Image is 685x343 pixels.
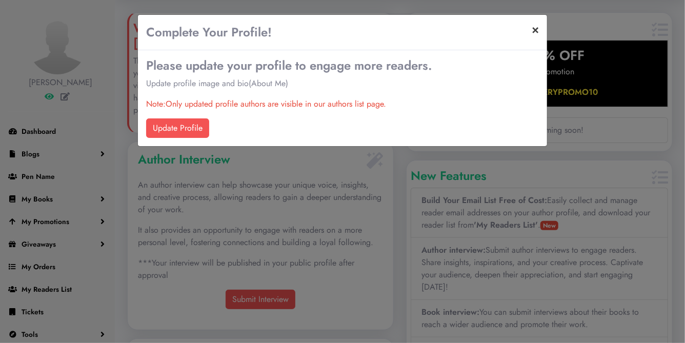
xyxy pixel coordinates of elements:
[146,23,272,42] h4: Complete Your Profile!
[146,77,539,90] p: Update profile image and bio(About Me)
[146,98,539,110] p: Note:Only updated profile authors are visible in our authors list page.
[146,58,539,73] h4: Please update your profile to engage more readers.
[146,118,209,138] a: Update Profile
[523,15,547,44] button: ×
